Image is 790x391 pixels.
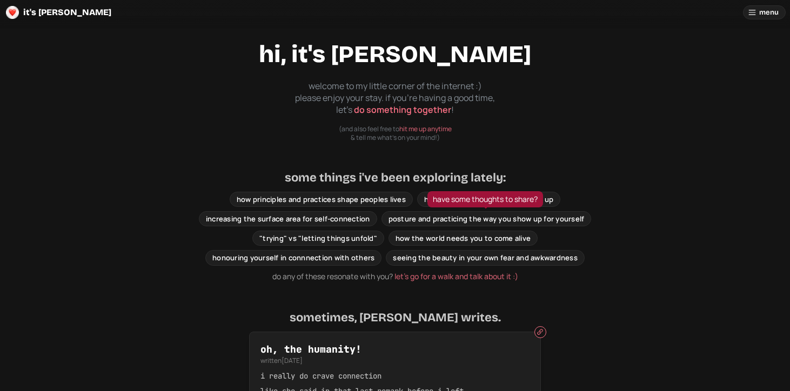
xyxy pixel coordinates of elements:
[285,170,506,186] h2: some things i've been exploring lately:
[4,4,117,21] a: it's [PERSON_NAME]
[206,214,370,224] span: increasing the surface area for self-connection
[287,80,503,116] p: welcome to my little corner of the internet :) please enjoy your stay. if you're having a good ti...
[272,271,518,282] p: do any of these resonate with you?
[394,271,518,281] a: let's go for a walk and talk about it :)
[259,233,377,243] span: "trying" vs "letting things unfold"
[259,38,531,71] h1: hi, it's [PERSON_NAME]
[424,194,553,204] span: how important it is to simply show up
[290,309,501,326] h2: sometimes, [PERSON_NAME] writes.
[393,253,578,262] span: seeing the beauty in your own fear and awkwardness
[282,356,303,365] time: [DATE]
[399,125,452,134] button: hit me up anytime
[389,214,585,224] span: posture and practicing the way you show up for yourself
[396,233,531,243] span: how the world needs you to come alive
[237,194,406,204] span: how principles and practices shape peoples lives
[260,371,530,382] p: i really do crave connection
[354,104,451,116] a: do something together
[339,125,452,141] p: (and also feel free to & tell me what's on your mind!)
[212,253,374,262] span: honouring yourself in connnection with others
[260,343,530,355] h3: oh, the humanity!
[260,356,530,366] p: written
[6,6,19,19] img: logo-circle-Chuufevo.png
[23,8,111,17] span: it's [PERSON_NAME]
[759,6,779,19] span: menu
